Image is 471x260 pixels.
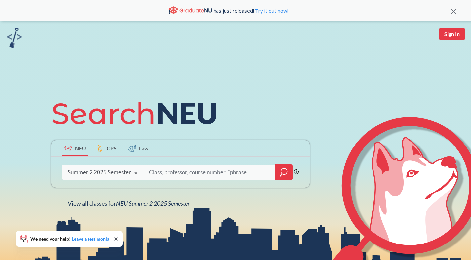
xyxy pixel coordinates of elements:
[68,200,190,207] span: View all classes for
[439,28,465,40] button: Sign In
[7,28,22,50] a: sandbox logo
[148,165,270,179] input: Class, professor, course number, "phrase"
[139,145,149,152] span: Law
[30,237,111,241] span: We need your help!
[68,169,131,176] div: Summer 2 2025 Semester
[275,164,293,180] div: magnifying glass
[107,145,117,152] span: CPS
[7,28,22,48] img: sandbox logo
[214,7,288,14] span: has just released!
[75,145,86,152] span: NEU
[116,200,190,207] span: NEU Summer 2 2025 Semester
[280,168,288,177] svg: magnifying glass
[72,236,111,242] a: Leave a testimonial
[254,7,288,14] a: Try it out now!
